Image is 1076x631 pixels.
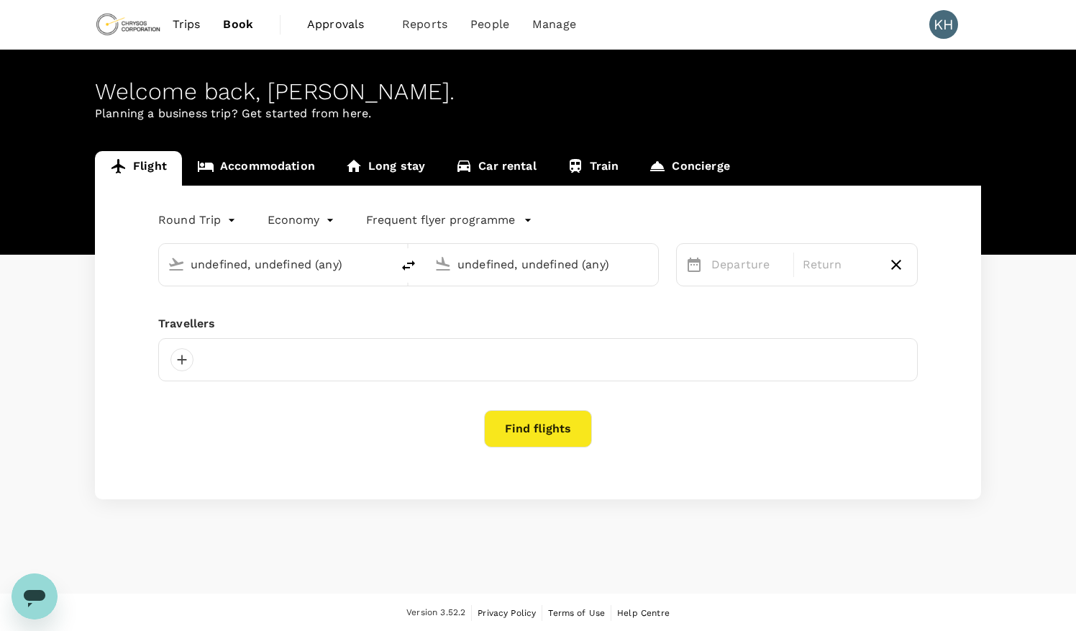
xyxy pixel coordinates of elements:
iframe: Button to launch messaging window [12,573,58,619]
div: Round Trip [158,209,239,232]
span: Book [223,16,253,33]
button: Frequent flyer programme [366,212,532,229]
a: Help Centre [617,605,670,621]
button: Find flights [484,410,592,448]
span: Version 3.52.2 [406,606,465,620]
input: Depart from [191,253,361,276]
a: Terms of Use [548,605,605,621]
button: delete [391,248,426,283]
span: People [470,16,509,33]
span: Manage [532,16,576,33]
a: Privacy Policy [478,605,536,621]
a: Accommodation [182,151,330,186]
span: Help Centre [617,608,670,618]
img: Chrysos Corporation [95,9,161,40]
div: KH [929,10,958,39]
a: Flight [95,151,182,186]
a: Concierge [634,151,744,186]
div: Economy [268,209,337,232]
a: Long stay [330,151,440,186]
div: Welcome back , [PERSON_NAME] . [95,78,981,105]
a: Car rental [440,151,552,186]
input: Going to [457,253,628,276]
p: Frequent flyer programme [366,212,515,229]
button: Open [381,263,384,265]
p: Return [803,256,876,273]
button: Open [648,263,651,265]
span: Trips [173,16,201,33]
span: Terms of Use [548,608,605,618]
span: Reports [402,16,447,33]
span: Privacy Policy [478,608,536,618]
div: Travellers [158,315,918,332]
p: Planning a business trip? Get started from here. [95,105,981,122]
span: Approvals [307,16,379,33]
a: Train [552,151,634,186]
p: Departure [711,256,785,273]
